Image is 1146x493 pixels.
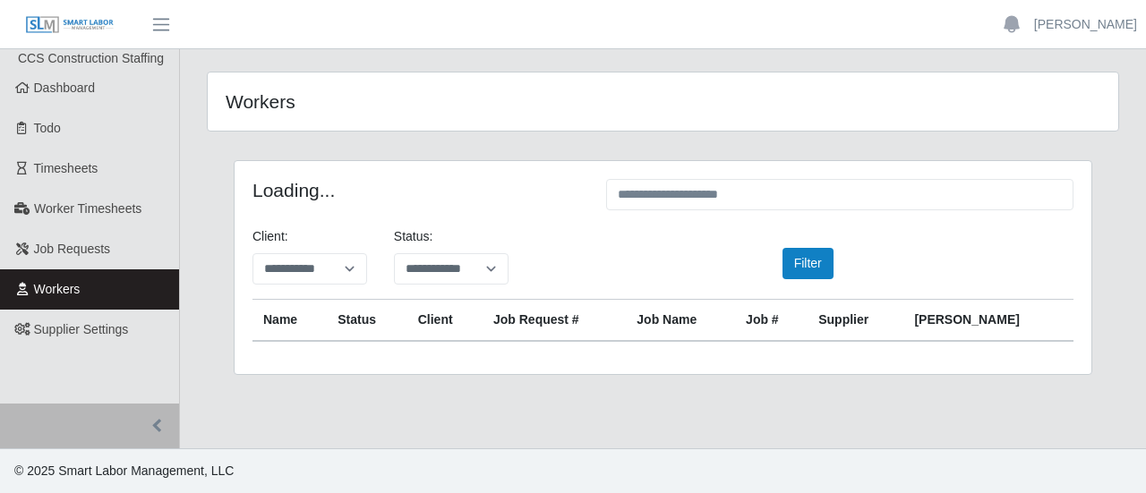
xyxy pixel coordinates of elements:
span: Timesheets [34,161,98,175]
th: Status [327,300,406,342]
button: Filter [783,248,834,279]
th: Job Request # [483,300,626,342]
span: Supplier Settings [34,322,129,336]
img: SLM Logo [25,15,115,35]
span: Todo [34,121,61,135]
h4: Workers [226,90,575,113]
th: Name [252,300,327,342]
span: Dashboard [34,81,96,95]
th: Supplier [808,300,903,342]
span: Job Requests [34,242,111,256]
span: © 2025 Smart Labor Management, LLC [14,463,234,478]
span: Worker Timesheets [34,201,141,216]
th: Client [407,300,483,342]
th: Job Name [626,300,735,342]
h4: Loading... [252,179,579,201]
span: CCS Construction Staffing [18,51,164,65]
a: [PERSON_NAME] [1034,15,1137,34]
span: Workers [34,282,81,296]
th: Job # [735,300,808,342]
label: Status: [394,227,433,246]
label: Client: [252,227,288,246]
th: [PERSON_NAME] [903,300,1073,342]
